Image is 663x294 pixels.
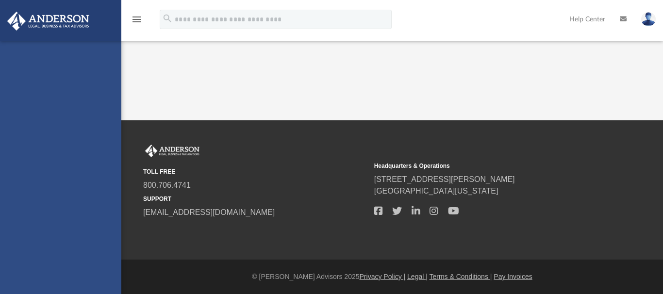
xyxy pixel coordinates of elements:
[641,12,656,26] img: User Pic
[143,181,191,189] a: 800.706.4741
[143,195,367,203] small: SUPPORT
[131,14,143,25] i: menu
[162,13,173,24] i: search
[374,175,515,183] a: [STREET_ADDRESS][PERSON_NAME]
[407,273,428,280] a: Legal |
[360,273,406,280] a: Privacy Policy |
[143,167,367,176] small: TOLL FREE
[494,273,532,280] a: Pay Invoices
[374,187,498,195] a: [GEOGRAPHIC_DATA][US_STATE]
[131,18,143,25] a: menu
[143,208,275,216] a: [EMAIL_ADDRESS][DOMAIN_NAME]
[430,273,492,280] a: Terms & Conditions |
[121,272,663,282] div: © [PERSON_NAME] Advisors 2025
[143,145,201,157] img: Anderson Advisors Platinum Portal
[374,162,598,170] small: Headquarters & Operations
[4,12,92,31] img: Anderson Advisors Platinum Portal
